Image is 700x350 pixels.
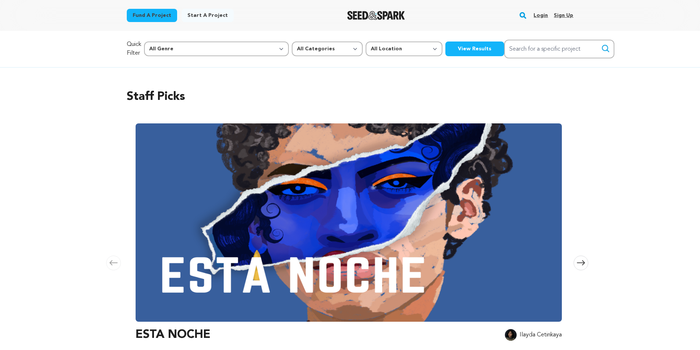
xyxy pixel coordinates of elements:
[505,329,517,341] img: 2560246e7f205256.jpg
[445,42,504,56] button: View Results
[554,10,573,21] a: Sign up
[504,40,614,58] input: Search for a specific project
[347,11,405,20] img: Seed&Spark Logo Dark Mode
[534,10,548,21] a: Login
[182,9,234,22] a: Start a project
[136,123,562,322] img: ESTA NOCHE image
[347,11,405,20] a: Seed&Spark Homepage
[127,40,141,58] p: Quick Filter
[136,326,211,344] h3: ESTA NOCHE
[127,88,574,106] h2: Staff Picks
[127,9,177,22] a: Fund a project
[520,331,562,339] p: Ilayda Cetinkaya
